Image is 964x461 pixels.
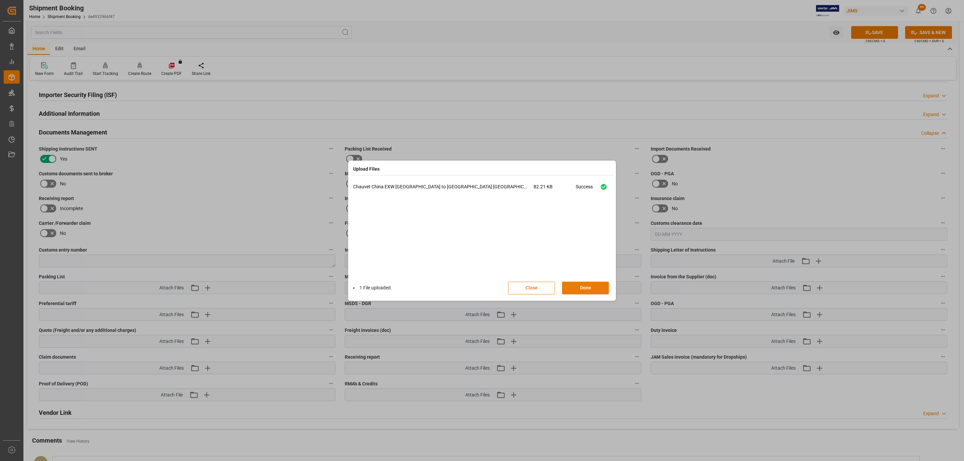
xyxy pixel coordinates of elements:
h4: Upload Files [353,166,380,173]
li: 1 File uploaded. [353,284,392,291]
button: Done [562,282,609,294]
span: 82.21 KB [534,183,576,195]
div: Success [576,183,593,195]
button: Close [508,282,555,294]
p: Chauvet China EXW [GEOGRAPHIC_DATA] to [GEOGRAPHIC_DATA] [GEOGRAPHIC_DATA] DSV 77-10563-CN.docx [353,183,534,190]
